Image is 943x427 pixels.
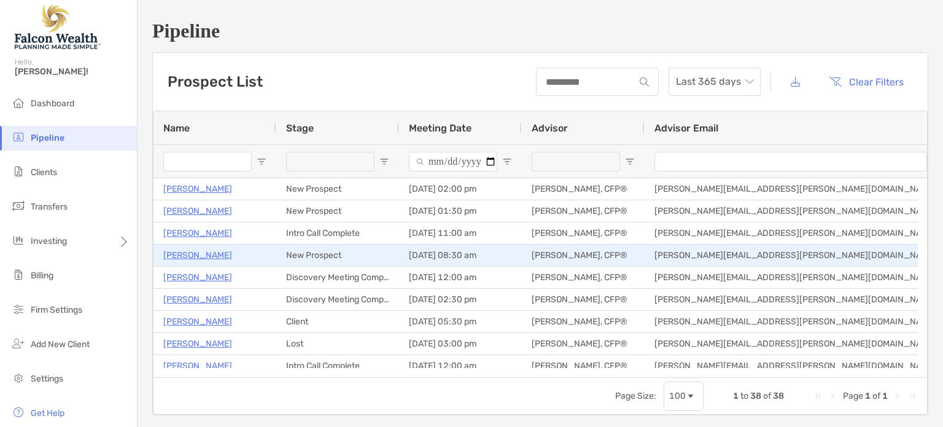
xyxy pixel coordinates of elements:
[11,302,26,316] img: firm-settings icon
[399,311,522,332] div: [DATE] 05:30 pm
[286,122,314,134] span: Stage
[522,267,645,288] div: [PERSON_NAME], CFP®
[276,267,399,288] div: Discovery Meeting Complete
[276,178,399,200] div: New Prospect
[15,66,130,77] span: [PERSON_NAME]!
[399,178,522,200] div: [DATE] 02:00 pm
[31,98,74,109] span: Dashboard
[163,152,252,171] input: Name Filter Input
[865,391,871,401] span: 1
[882,391,888,401] span: 1
[502,157,512,166] button: Open Filter Menu
[522,222,645,244] div: [PERSON_NAME], CFP®
[522,311,645,332] div: [PERSON_NAME], CFP®
[893,391,902,401] div: Next Page
[399,222,522,244] div: [DATE] 11:00 am
[11,370,26,385] img: settings icon
[163,336,232,351] a: [PERSON_NAME]
[163,314,232,329] a: [PERSON_NAME]
[379,157,389,166] button: Open Filter Menu
[163,225,232,241] a: [PERSON_NAME]
[409,122,471,134] span: Meeting Date
[773,391,784,401] span: 38
[31,202,68,212] span: Transfers
[163,292,232,307] a: [PERSON_NAME]
[163,122,190,134] span: Name
[532,122,568,134] span: Advisor
[872,391,880,401] span: of
[276,333,399,355] div: Lost
[409,152,497,171] input: Meeting Date Filter Input
[654,152,927,171] input: Advisor Email Filter Input
[276,200,399,222] div: New Prospect
[163,248,232,263] a: [PERSON_NAME]
[11,405,26,420] img: get-help icon
[669,391,686,401] div: 100
[399,289,522,310] div: [DATE] 02:30 pm
[163,358,232,374] a: [PERSON_NAME]
[163,270,232,285] a: [PERSON_NAME]
[399,200,522,222] div: [DATE] 01:30 pm
[11,95,26,110] img: dashboard icon
[152,20,928,42] h1: Pipeline
[654,122,718,134] span: Advisor Email
[163,203,232,219] a: [PERSON_NAME]
[615,391,656,401] div: Page Size:
[664,382,704,411] div: Page Size
[820,68,913,95] button: Clear Filters
[843,391,863,401] span: Page
[31,167,57,178] span: Clients
[31,374,63,384] span: Settings
[31,236,67,246] span: Investing
[399,333,522,355] div: [DATE] 03:00 pm
[276,311,399,332] div: Client
[276,245,399,266] div: New Prospect
[813,391,823,401] div: First Page
[31,270,53,281] span: Billing
[276,355,399,377] div: Intro Call Complete
[763,391,771,401] span: of
[11,198,26,213] img: transfers icon
[907,391,917,401] div: Last Page
[15,5,101,49] img: Falcon Wealth Planning Logo
[522,355,645,377] div: [PERSON_NAME], CFP®
[740,391,748,401] span: to
[11,336,26,351] img: add_new_client icon
[11,130,26,144] img: pipeline icon
[257,157,266,166] button: Open Filter Menu
[750,391,761,401] span: 38
[522,245,645,266] div: [PERSON_NAME], CFP®
[11,233,26,248] img: investing icon
[168,73,263,90] h3: Prospect List
[163,181,232,197] a: [PERSON_NAME]
[522,333,645,355] div: [PERSON_NAME], CFP®
[31,339,90,350] span: Add New Client
[522,178,645,200] div: [PERSON_NAME], CFP®
[828,391,838,401] div: Previous Page
[31,305,82,315] span: Firm Settings
[31,133,64,143] span: Pipeline
[733,391,739,401] span: 1
[640,77,649,87] img: input icon
[276,222,399,244] div: Intro Call Complete
[399,267,522,288] div: [DATE] 12:00 am
[31,408,64,418] span: Get Help
[399,355,522,377] div: [DATE] 12:00 am
[676,68,753,95] span: Last 365 days
[11,267,26,282] img: billing icon
[625,157,635,166] button: Open Filter Menu
[522,289,645,310] div: [PERSON_NAME], CFP®
[11,164,26,179] img: clients icon
[522,200,645,222] div: [PERSON_NAME], CFP®
[399,245,522,266] div: [DATE] 08:30 am
[276,289,399,310] div: Discovery Meeting Complete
